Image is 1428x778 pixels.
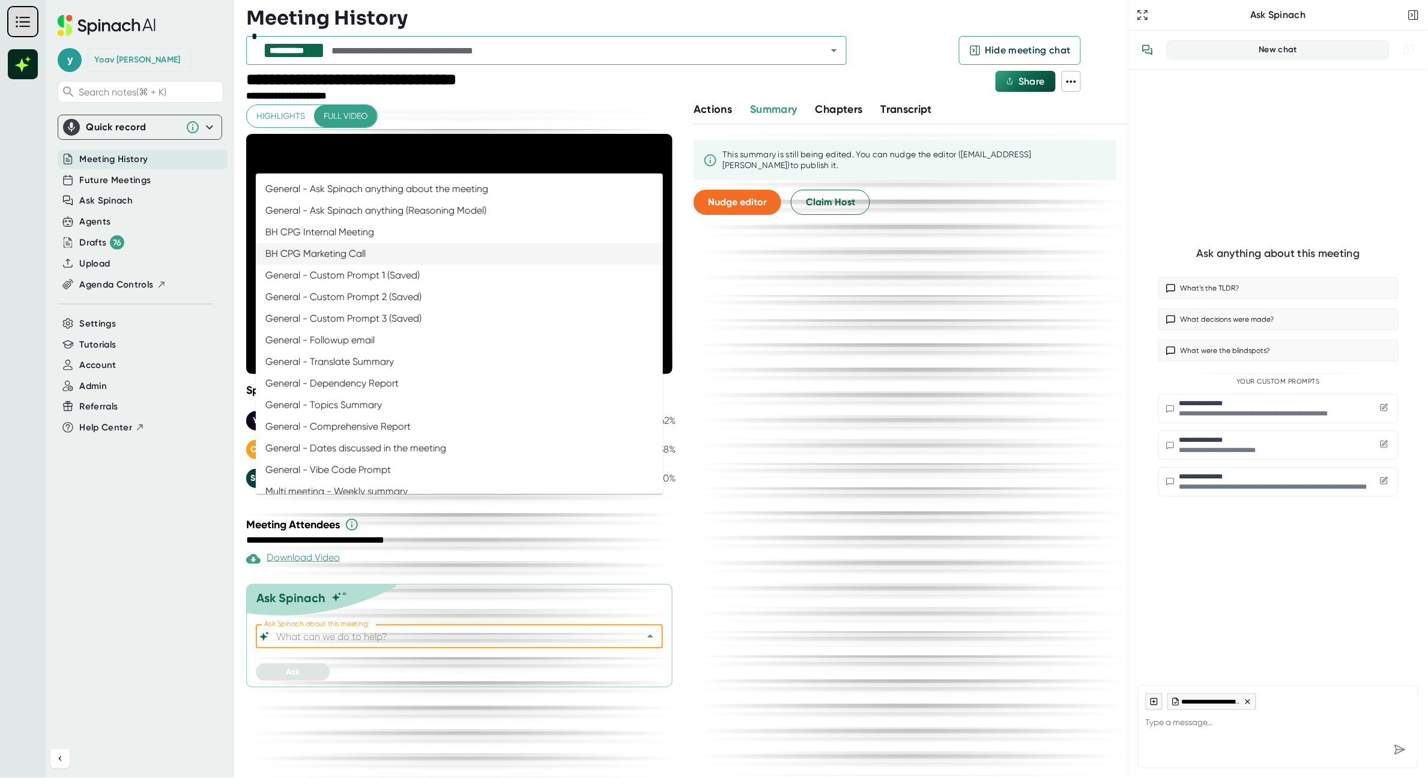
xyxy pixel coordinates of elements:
button: Full video [314,105,377,127]
button: Actions [694,101,732,118]
button: What were the blindspots? [1158,340,1399,361]
button: Upload [79,257,110,271]
button: Edit custom prompt [1378,401,1391,416]
div: New chat [1175,44,1382,55]
div: Chalmers Brown [246,440,318,459]
h3: Meeting History [246,7,408,29]
button: Close [642,628,659,645]
span: Summary [750,103,797,116]
li: General - Dependency Report [256,373,663,394]
div: Drafts [79,235,124,250]
span: Search notes (⌘ + K) [79,86,220,98]
button: What’s the TLDR? [1158,277,1399,299]
button: Ask Spinach [79,194,133,208]
li: General - Ask Spinach anything (Reasoning Model) [256,200,663,222]
button: Chapters [815,101,863,118]
button: Tutorials [79,338,116,352]
li: BH CPG Marketing Call [256,243,663,265]
button: Help Center [79,421,145,435]
div: 76 [110,235,124,250]
button: Expand to Ask Spinach page [1134,7,1151,23]
span: Actions [694,103,732,116]
button: Agenda Controls [79,278,166,292]
div: Yoav Grossman [94,55,180,65]
li: Multi meeting - Weekly summary [256,481,663,502]
button: Collapse sidebar [50,749,70,768]
div: Quick record [63,115,217,139]
li: General - Followup email [256,330,663,351]
button: Ask [256,663,330,681]
button: Edit custom prompt [1378,474,1391,489]
button: Nudge editor [694,190,781,215]
span: Chapters [815,103,863,116]
span: Hide meeting chat [985,43,1071,58]
div: Your Custom Prompts [1158,378,1399,386]
button: What decisions were made? [1158,309,1399,330]
li: General - Vibe Code Prompt [256,459,663,481]
button: Referrals [79,400,118,414]
div: Download Video [246,552,340,566]
button: View conversation history [1136,38,1160,62]
button: Share [996,71,1056,92]
li: General - Ask Spinach anything about the meeting [256,178,663,200]
button: Claim Host [791,190,870,215]
li: BH CPG Internal Meeting [256,222,663,243]
li: General - Comprehensive Report [256,416,663,438]
button: Hide meeting chat [959,36,1081,65]
div: Y [246,411,265,430]
li: General - Topics Summary [256,394,663,416]
li: General - Translate Summary [256,351,663,373]
div: Ask anything about this meeting [1196,247,1360,261]
div: SH [246,469,265,488]
button: Transcript [881,101,933,118]
div: Speaker Timeline [246,384,676,397]
span: Claim Host [806,195,855,210]
input: What can we do to help? [274,628,624,645]
button: Meeting History [79,152,148,166]
li: General - Dates discussed in the meeting [256,438,663,459]
div: This summary is still being edited. You can nudge the editor ([EMAIL_ADDRESS][PERSON_NAME]) to pu... [722,149,1107,170]
button: Settings [79,317,116,331]
div: CB [246,440,265,459]
div: Meeting Attendees [246,517,679,532]
button: Account [79,358,116,372]
button: Admin [79,379,107,393]
div: Ask Spinach [1151,9,1405,21]
button: Highlights [247,105,315,127]
div: Yoav [246,411,318,430]
button: Open [826,42,843,59]
span: Nudge editor [708,196,767,208]
div: Quick record [86,121,180,133]
li: General - Custom Prompt 3 (Saved) [256,308,663,330]
div: Send message [1389,739,1411,761]
button: Future Meetings [79,173,151,187]
button: Drafts 76 [79,235,124,250]
span: Transcript [881,103,933,116]
div: Shirsendu Halder [246,469,318,488]
button: Edit custom prompt [1378,438,1391,453]
button: Summary [750,101,797,118]
span: Highlights [256,109,305,124]
span: y [58,48,82,72]
span: Full video [324,109,368,124]
span: Share [1018,76,1045,87]
button: Agents [79,215,110,229]
li: General - Custom Prompt 2 (Saved) [256,286,663,308]
span: Help Center [79,421,132,435]
button: Close conversation sidebar [1405,7,1422,23]
span: Ask [286,667,300,677]
span: Agenda Controls [79,278,153,292]
li: General - Custom Prompt 1 (Saved) [256,265,663,286]
div: Ask Spinach [256,591,325,605]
